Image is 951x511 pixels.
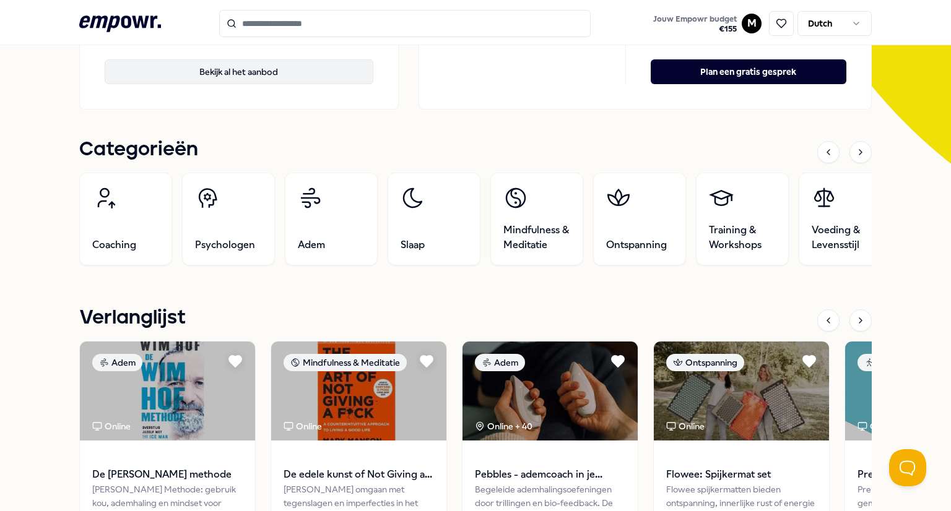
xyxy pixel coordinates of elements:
[651,12,739,36] button: Jouw Empowr budget€155
[858,354,924,371] div: Beweging
[651,59,846,84] button: Plan een gratis gesprek
[666,466,817,483] span: Flowee: Spijkermat set
[462,341,638,440] img: package image
[105,59,373,84] button: Bekijk al het aanbod
[92,419,131,433] div: Online
[105,40,373,84] a: Bekijk al het aanbod
[298,238,325,252] span: Adem
[475,354,525,371] div: Adem
[709,223,776,252] span: Training & Workshops
[593,173,686,265] a: Ontspanning
[475,466,625,483] span: Pebbles - ademcoach in je handen
[799,173,892,265] a: Voeding & Levensstijl
[92,238,136,252] span: Coaching
[889,449,926,486] iframe: Help Scout Beacon - Open
[653,24,737,34] span: € 155
[79,303,186,333] h1: Verlanglijst
[666,354,744,371] div: Ontspanning
[654,341,829,440] img: package image
[388,173,480,265] a: Slaap
[653,14,737,24] span: Jouw Empowr budget
[475,419,532,433] div: Online + 40
[79,173,172,265] a: Coaching
[503,223,570,252] span: Mindfulness & Meditatie
[284,419,322,433] div: Online
[401,238,425,252] span: Slaap
[666,419,705,433] div: Online
[858,419,896,433] div: Online
[182,173,275,265] a: Psychologen
[648,11,742,36] a: Jouw Empowr budget€155
[80,341,255,440] img: package image
[79,134,198,165] h1: Categorieën
[606,238,667,252] span: Ontspanning
[92,354,142,371] div: Adem
[812,223,879,252] span: Voeding & Levensstijl
[92,466,243,483] span: De [PERSON_NAME] methode
[195,238,255,252] span: Psychologen
[696,173,789,265] a: Training & Workshops
[285,173,378,265] a: Adem
[490,173,583,265] a: Mindfulness & Meditatie
[284,354,407,371] div: Mindfulness & Meditatie
[271,341,446,440] img: package image
[219,10,591,37] input: Search for products, categories or subcategories
[742,14,762,33] button: M
[284,466,434,483] span: De edele kunst of Not Giving a F*ck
